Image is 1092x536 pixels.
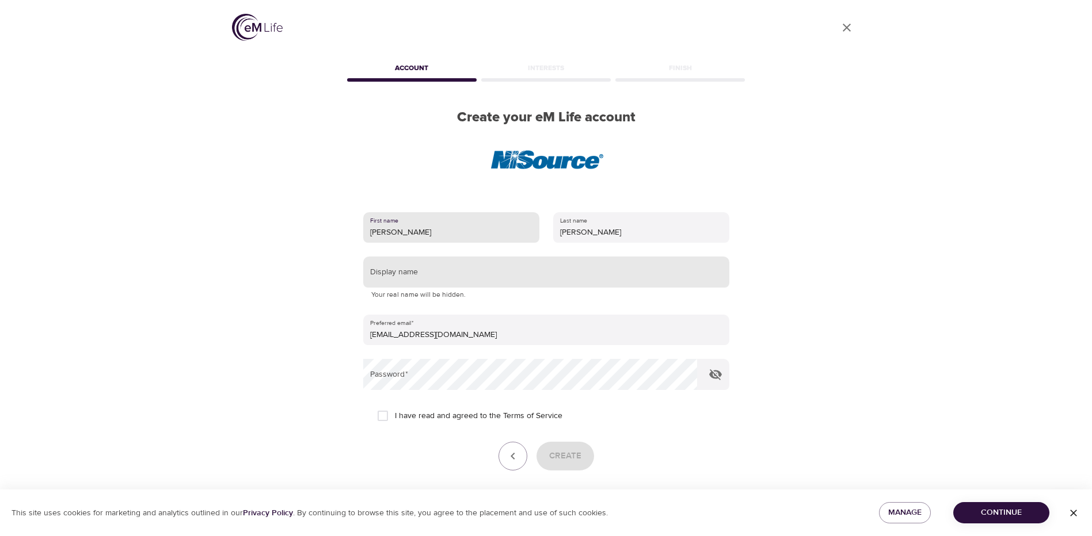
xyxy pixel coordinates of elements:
[888,506,922,520] span: Manage
[243,508,293,518] a: Privacy Policy
[503,410,562,422] a: Terms of Service
[395,410,562,422] span: I have read and agreed to the
[833,14,861,41] a: close
[371,289,721,301] p: Your real name will be hidden.
[486,140,606,180] img: NiSource%20Icon.png
[953,502,1049,523] button: Continue
[962,506,1040,520] span: Continue
[879,502,931,523] button: Manage
[232,14,283,41] img: logo
[345,109,748,126] h2: Create your eM Life account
